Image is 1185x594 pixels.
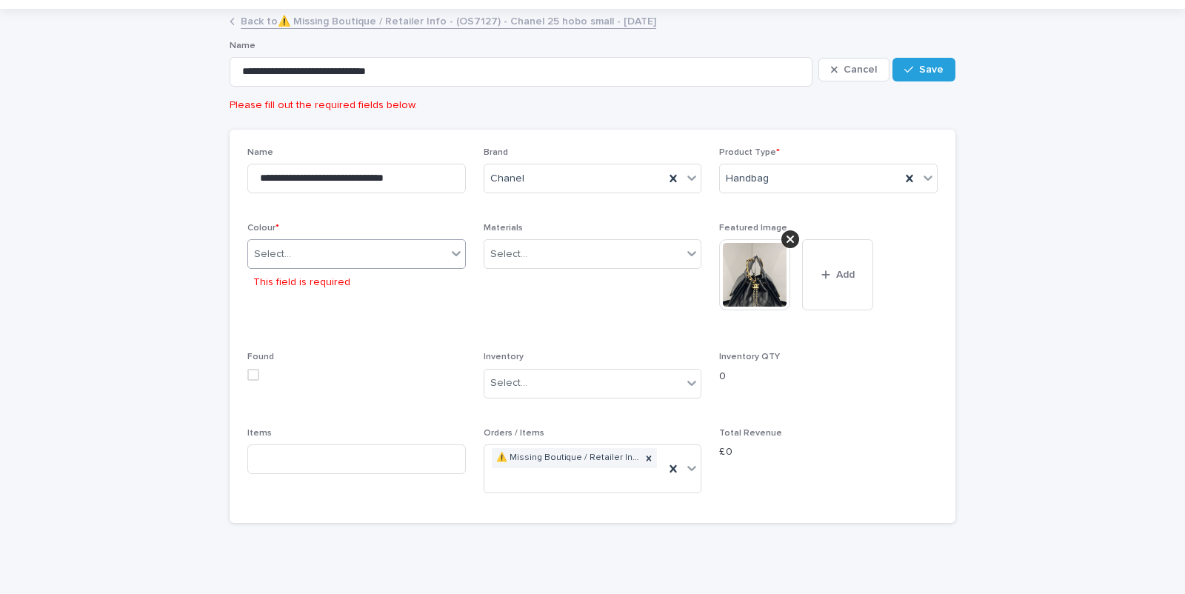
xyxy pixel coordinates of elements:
span: Handbag [726,171,769,187]
span: Cancel [844,64,877,75]
span: Total Revenue [719,429,782,438]
span: Add [836,270,855,280]
span: Featured Image [719,224,787,233]
span: Orders / Items [484,429,544,438]
span: Name [247,148,273,157]
p: £ 0 [719,444,938,460]
button: Cancel [818,58,889,81]
span: Materials [484,224,523,233]
span: Colour [247,224,279,233]
button: Save [892,58,955,81]
span: Brand [484,148,508,157]
span: Inventory [484,353,524,361]
span: Product Type [719,148,780,157]
div: Select... [490,247,527,262]
span: Inventory QTY [719,353,780,361]
div: ⚠️ Missing Boutique / Retailer Info - (OS7127) - Chanel 25 hobo small - [DATE] [492,448,641,468]
a: Back to⚠️ Missing Boutique / Retailer Info - (OS7127) - Chanel 25 hobo small - [DATE] [241,12,656,29]
span: Chanel [490,171,524,187]
span: Items [247,429,272,438]
p: 0 [719,369,938,384]
p: This field is required [253,275,350,290]
div: Select... [490,376,527,391]
span: Found [247,353,274,361]
span: Name [230,41,256,50]
p: Please fill out the required fields below. [230,99,955,112]
div: Select... [254,247,291,262]
button: Add [802,239,873,310]
span: Save [919,64,944,75]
